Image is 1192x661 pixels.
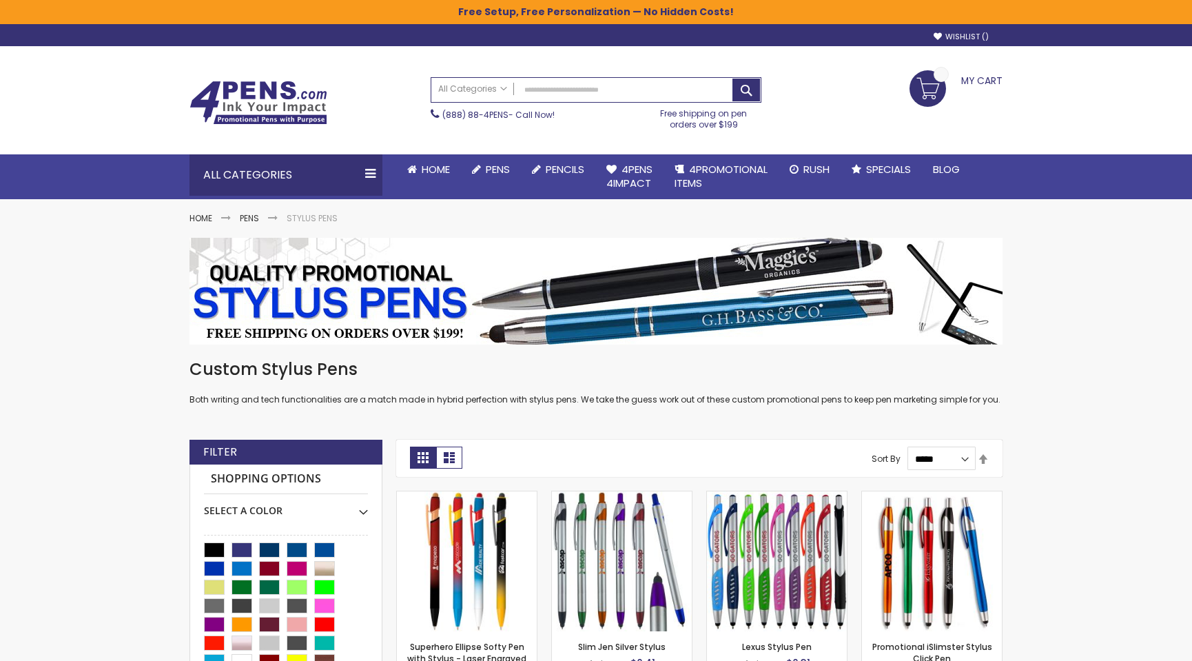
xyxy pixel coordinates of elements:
[862,491,1002,631] img: Promotional iSlimster Stylus Click Pen
[922,154,971,185] a: Blog
[742,641,812,653] a: Lexus Stylus Pen
[552,491,692,631] img: Slim Jen Silver Stylus
[396,154,461,185] a: Home
[675,162,768,190] span: 4PROMOTIONAL ITEMS
[189,154,382,196] div: All Categories
[189,212,212,224] a: Home
[442,109,508,121] a: (888) 88-4PENS
[646,103,762,130] div: Free shipping on pen orders over $199
[203,445,237,460] strong: Filter
[287,212,338,224] strong: Stylus Pens
[606,162,652,190] span: 4Pens 4impact
[779,154,841,185] a: Rush
[552,491,692,502] a: Slim Jen Silver Stylus
[240,212,259,224] a: Pens
[664,154,779,199] a: 4PROMOTIONALITEMS
[204,465,368,494] strong: Shopping Options
[461,154,521,185] a: Pens
[422,162,450,176] span: Home
[872,453,901,465] label: Sort By
[578,641,666,653] a: Slim Jen Silver Stylus
[438,83,507,94] span: All Categories
[521,154,595,185] a: Pencils
[862,491,1002,502] a: Promotional iSlimster Stylus Click Pen
[934,32,989,42] a: Wishlist
[707,491,847,502] a: Lexus Stylus Pen
[595,154,664,199] a: 4Pens4impact
[189,358,1003,406] div: Both writing and tech functionalities are a match made in hybrid perfection with stylus pens. We ...
[431,78,514,101] a: All Categories
[189,238,1003,345] img: Stylus Pens
[204,494,368,518] div: Select A Color
[189,358,1003,380] h1: Custom Stylus Pens
[866,162,911,176] span: Specials
[397,491,537,502] a: Superhero Ellipse Softy Pen with Stylus - Laser Engraved
[707,491,847,631] img: Lexus Stylus Pen
[546,162,584,176] span: Pencils
[397,491,537,631] img: Superhero Ellipse Softy Pen with Stylus - Laser Engraved
[486,162,510,176] span: Pens
[841,154,922,185] a: Specials
[933,162,960,176] span: Blog
[803,162,830,176] span: Rush
[442,109,555,121] span: - Call Now!
[189,81,327,125] img: 4Pens Custom Pens and Promotional Products
[410,447,436,469] strong: Grid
